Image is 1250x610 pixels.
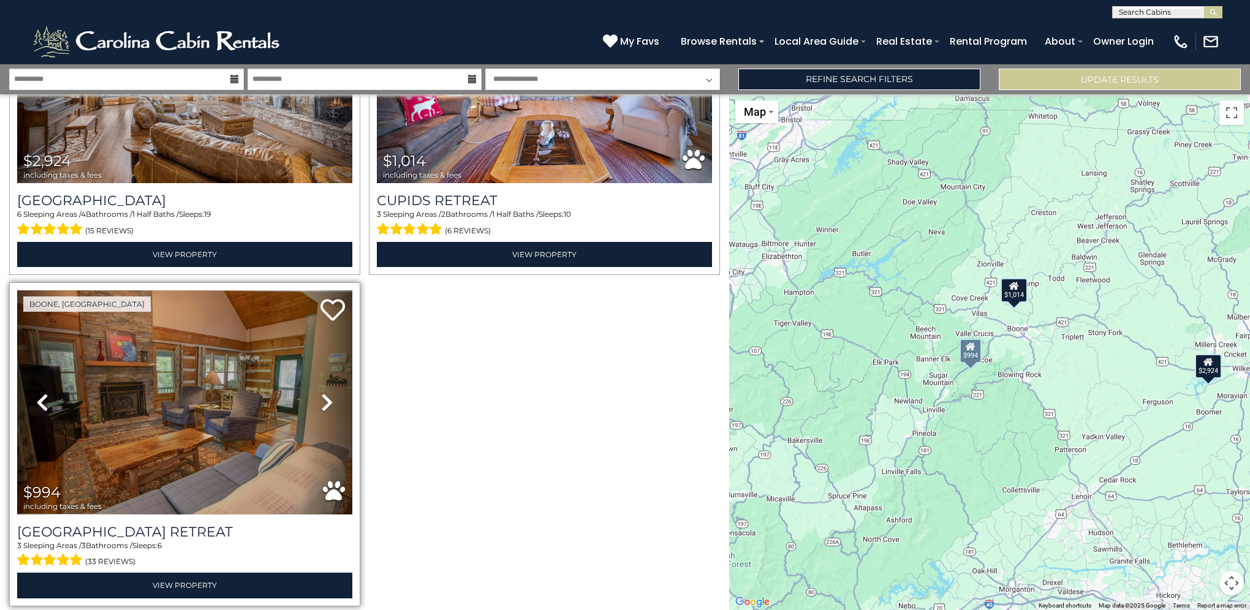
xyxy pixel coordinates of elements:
[732,594,773,610] img: Google
[1099,602,1165,609] span: Map data ©2025 Google
[383,152,426,170] span: $1,014
[1219,571,1244,595] button: Map camera controls
[1087,31,1160,52] a: Owner Login
[377,192,712,209] a: Cupids Retreat
[17,524,352,540] h3: Boulder Falls Retreat
[1195,354,1222,378] div: $2,924
[23,152,71,170] span: $2,924
[320,298,345,324] a: Add to favorites
[23,171,102,179] span: including taxes & fees
[1039,31,1081,52] a: About
[870,31,938,52] a: Real Estate
[620,34,659,49] span: My Favs
[23,483,61,501] span: $994
[17,209,21,219] span: 6
[744,105,766,118] span: Map
[445,223,491,239] span: (6 reviews)
[441,209,445,219] span: 2
[675,31,763,52] a: Browse Rentals
[732,594,773,610] a: Open this area in Google Maps (opens a new window)
[204,209,211,219] span: 19
[17,290,352,514] img: thumbnail_163268618.jpeg
[1197,602,1246,609] a: Report a map error
[81,209,86,219] span: 4
[157,541,162,550] span: 6
[1202,33,1219,50] img: mail-regular-white.png
[564,209,571,219] span: 10
[17,242,352,267] a: View Property
[17,192,352,209] h3: Lake Haven Lodge
[492,209,539,219] span: 1 Half Baths /
[85,554,135,570] span: (33 reviews)
[17,524,352,540] a: [GEOGRAPHIC_DATA] Retreat
[768,31,865,52] a: Local Area Guide
[377,209,712,238] div: Sleeping Areas / Bathrooms / Sleeps:
[999,69,1241,90] button: Update Results
[17,541,21,550] span: 3
[17,540,352,570] div: Sleeping Areas / Bathrooms / Sleeps:
[944,31,1033,52] a: Rental Program
[81,541,86,550] span: 3
[738,69,980,90] a: Refine Search Filters
[23,296,151,312] a: Boone, [GEOGRAPHIC_DATA]
[1001,278,1028,303] div: $1,014
[960,339,982,363] div: $994
[132,209,179,219] span: 1 Half Baths /
[1219,100,1244,125] button: Toggle fullscreen view
[603,34,662,50] a: My Favs
[17,573,352,598] a: View Property
[377,209,381,219] span: 3
[735,100,778,123] button: Change map style
[377,242,712,267] a: View Property
[17,209,352,238] div: Sleeping Areas / Bathrooms / Sleeps:
[1173,602,1190,609] a: Terms (opens in new tab)
[1039,601,1091,610] button: Keyboard shortcuts
[1172,33,1189,50] img: phone-regular-white.png
[17,192,352,209] a: [GEOGRAPHIC_DATA]
[85,223,134,239] span: (15 reviews)
[383,171,461,179] span: including taxes & fees
[23,502,102,510] span: including taxes & fees
[31,23,285,60] img: White-1-2.png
